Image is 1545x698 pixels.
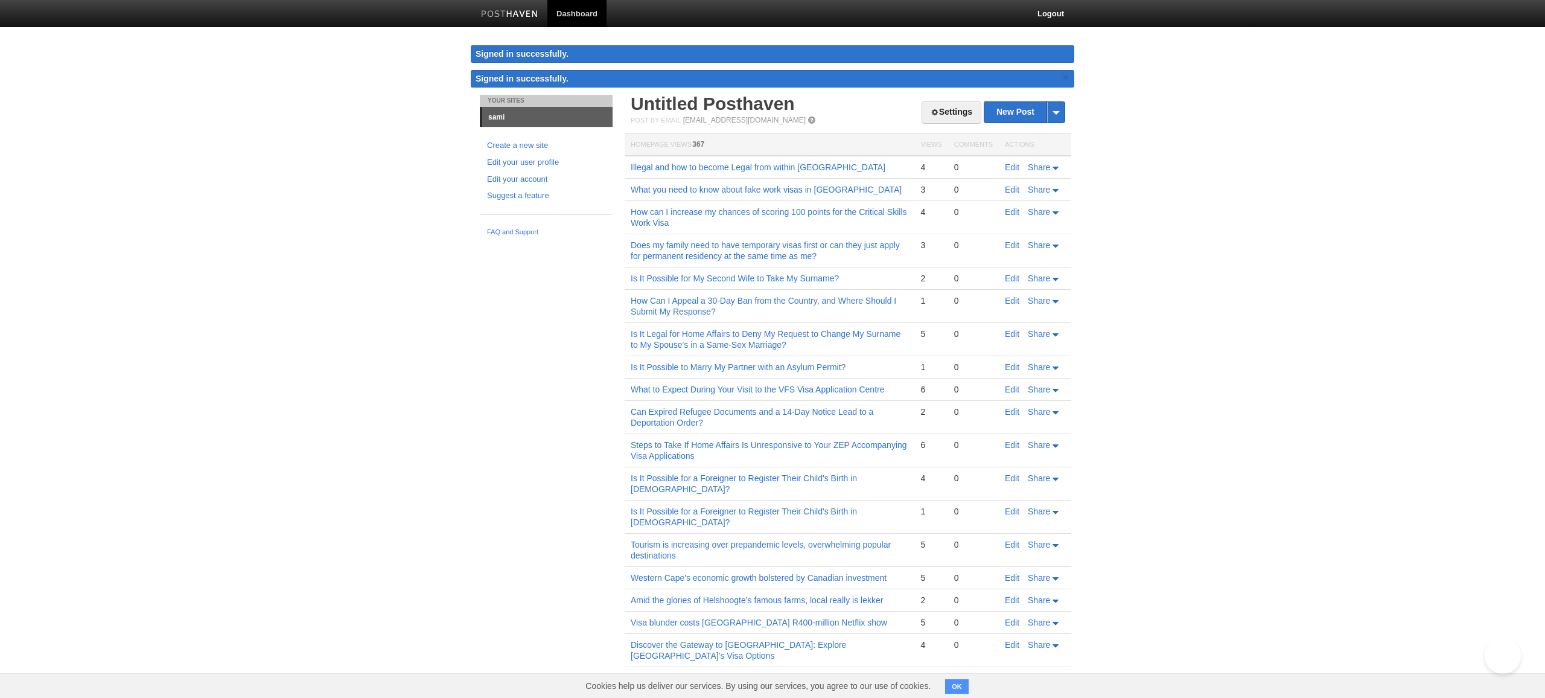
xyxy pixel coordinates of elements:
[482,107,613,127] a: sami
[1028,440,1050,450] span: Share
[1005,185,1019,194] a: Edit
[948,134,999,156] th: Comments
[920,639,941,650] div: 4
[954,240,993,251] div: 0
[1005,329,1019,339] a: Edit
[945,679,969,694] button: OK
[1028,595,1050,605] span: Share
[625,134,914,156] th: Homepage Views
[1028,407,1050,417] span: Share
[1005,618,1019,627] a: Edit
[683,116,806,124] a: [EMAIL_ADDRESS][DOMAIN_NAME]
[954,639,993,650] div: 0
[1005,407,1019,417] a: Edit
[954,162,993,173] div: 0
[920,506,941,517] div: 1
[480,95,613,107] li: Your Sites
[920,362,941,373] div: 1
[631,440,907,461] a: Steps to Take If Home Affairs Is Unresponsive to Your ZEP Accompanying Visa Applications
[1060,70,1071,85] a: ×
[487,139,605,152] a: Create a new site
[920,240,941,251] div: 3
[1005,540,1019,549] a: Edit
[920,295,941,306] div: 1
[631,329,900,350] a: Is It Legal for Home Affairs to Deny My Request to Change My Surname to My Spouse's in a Same-Sex...
[487,173,605,186] a: Edit your account
[631,185,902,194] a: What you need to know about fake work visas in [GEOGRAPHIC_DATA]
[1005,473,1019,483] a: Edit
[631,507,857,527] a: Is It Possible for a Foreigner to Register Their Child's Birth in [DEMOGRAPHIC_DATA]?
[1028,507,1050,516] span: Share
[984,101,1065,123] a: New Post
[631,540,891,560] a: Tourism is increasing over prepandemic levels, overwhelming popular destinations
[920,384,941,395] div: 6
[1005,640,1019,650] a: Edit
[1028,162,1050,172] span: Share
[922,101,981,124] a: Settings
[920,184,941,195] div: 3
[631,94,795,114] a: Untitled Posthaven
[954,207,993,217] div: 0
[1005,385,1019,394] a: Edit
[631,618,887,627] a: Visa blunder costs [GEOGRAPHIC_DATA] R400-million Netflix show
[631,117,681,124] span: Post by Email
[1028,207,1050,217] span: Share
[631,207,907,228] a: How can I increase my chances of scoring 100 points for the Critical Skills Work Visa
[487,190,605,202] a: Suggest a feature
[914,134,948,156] th: Views
[954,273,993,284] div: 0
[631,640,846,661] a: Discover the Gateway to [GEOGRAPHIC_DATA]: Explore [GEOGRAPHIC_DATA]'s Visa Options
[920,406,941,417] div: 2
[1028,362,1050,372] span: Share
[1005,573,1019,583] a: Edit
[1028,329,1050,339] span: Share
[631,296,896,316] a: How Can I Appeal a 30-Day Ban from the Country, and Where Should I Submit My Response?
[1005,296,1019,306] a: Edit
[920,539,941,550] div: 5
[920,473,941,484] div: 4
[920,162,941,173] div: 4
[1028,385,1050,394] span: Share
[920,673,941,684] div: 4
[692,140,704,149] span: 367
[1005,595,1019,605] a: Edit
[1005,162,1019,172] a: Edit
[954,595,993,606] div: 0
[471,45,1074,63] div: Signed in successfully.
[920,572,941,583] div: 5
[1028,473,1050,483] span: Share
[1005,274,1019,283] a: Edit
[954,328,993,339] div: 0
[1028,296,1050,306] span: Share
[920,595,941,606] div: 2
[1028,640,1050,650] span: Share
[954,572,993,583] div: 0
[954,406,993,417] div: 0
[1028,618,1050,627] span: Share
[631,274,839,283] a: Is It Possible for My Second Wife to Take My Surname?
[954,539,993,550] div: 0
[631,362,846,372] a: Is It Possible to Marry My Partner with an Asylum Permit?
[954,473,993,484] div: 0
[954,440,993,450] div: 0
[920,207,941,217] div: 4
[954,506,993,517] div: 0
[1028,185,1050,194] span: Share
[1028,540,1050,549] span: Share
[954,617,993,628] div: 0
[954,295,993,306] div: 0
[920,328,941,339] div: 5
[631,595,883,605] a: Amid the glories of Helshoogte’s famous farms, local really is lekker
[920,617,941,628] div: 5
[1005,362,1019,372] a: Edit
[1028,274,1050,283] span: Share
[1005,240,1019,250] a: Edit
[1005,507,1019,516] a: Edit
[631,473,857,494] a: Is It Possible for a Foreigner to Register Their Child's Birth in [DEMOGRAPHIC_DATA]?
[573,674,943,698] span: Cookies help us deliver our services. By using our services, you agree to our use of cookies.
[920,440,941,450] div: 6
[954,673,993,684] div: 0
[476,74,569,83] span: Signed in successfully.
[631,162,885,172] a: Illegal and how to become Legal from within [GEOGRAPHIC_DATA]
[1005,207,1019,217] a: Edit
